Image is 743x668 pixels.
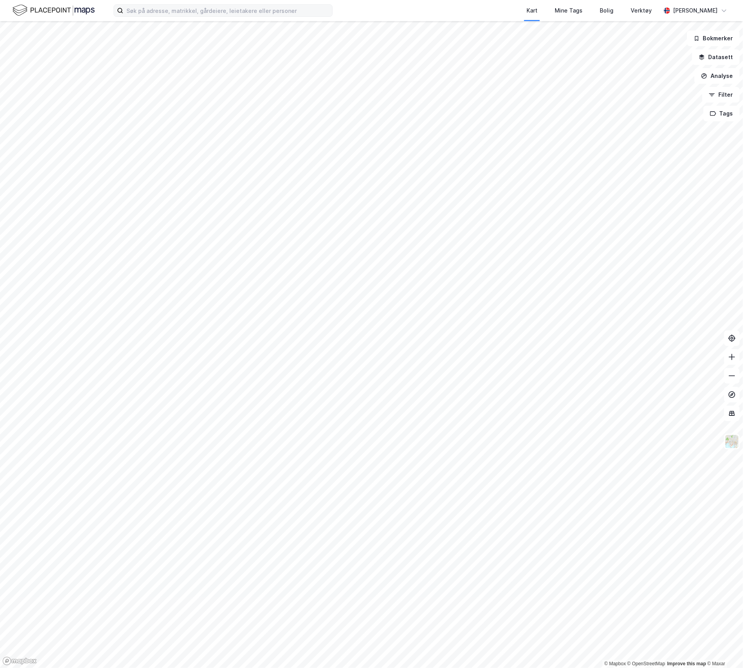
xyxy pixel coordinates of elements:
input: Søk på adresse, matrikkel, gårdeiere, leietakere eller personer [123,5,332,16]
img: logo.f888ab2527a4732fd821a326f86c7f29.svg [13,4,95,17]
div: Kontrollprogram for chat [704,630,743,668]
div: Verktøy [631,6,652,15]
iframe: Chat Widget [704,630,743,668]
div: [PERSON_NAME] [673,6,718,15]
div: Mine Tags [555,6,583,15]
div: Kart [527,6,537,15]
div: Bolig [600,6,614,15]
